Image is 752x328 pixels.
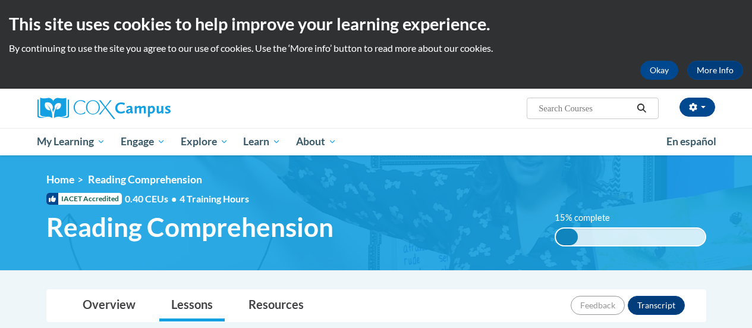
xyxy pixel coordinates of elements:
span: Explore [181,135,228,149]
h2: This site uses cookies to help improve your learning experience. [9,12,743,36]
a: Engage [113,128,173,155]
button: Okay [640,61,678,80]
a: En español [659,129,724,154]
a: Explore [173,128,236,155]
a: About [288,128,344,155]
span: My Learning [37,135,105,149]
a: My Learning [30,128,114,155]
img: Cox Campus [37,98,171,119]
span: Reading Comprehension [88,173,202,186]
span: En español [666,135,716,148]
span: • [171,193,177,204]
span: About [296,135,336,149]
a: Home [46,173,74,186]
button: Account Settings [679,98,715,117]
div: Main menu [29,128,724,155]
a: Learn [235,128,288,155]
label: 15% complete [555,211,623,224]
button: Search [633,101,650,115]
a: Lessons [159,290,225,321]
button: Feedback [571,296,625,315]
div: 15% complete [556,229,578,245]
span: 0.40 CEUs [125,192,180,205]
button: Transcript [628,296,685,315]
a: Cox Campus [37,98,251,119]
span: Engage [121,135,165,149]
span: Reading Comprehension [46,211,333,243]
input: Search Courses [537,101,633,115]
span: 4 Training Hours [180,193,249,204]
a: Resources [237,290,316,321]
a: More Info [687,61,743,80]
span: Learn [243,135,281,149]
p: By continuing to use the site you agree to our use of cookies. Use the ‘More info’ button to read... [9,42,743,55]
span: IACET Accredited [46,193,122,205]
a: Overview [71,290,147,321]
